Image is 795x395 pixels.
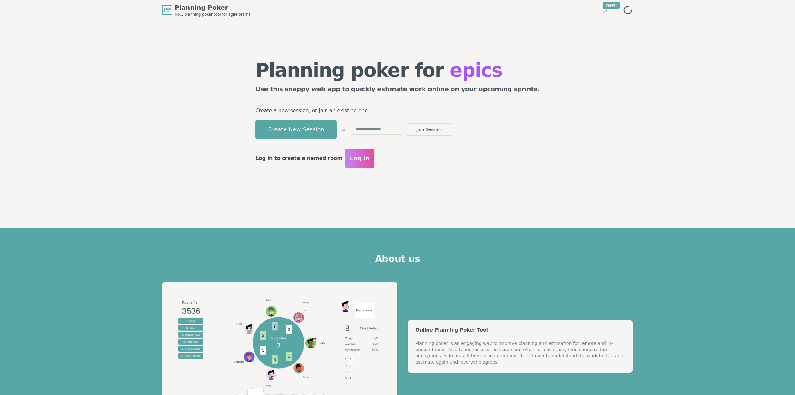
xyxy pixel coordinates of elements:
button: New! [599,4,610,16]
h2: About us [162,253,633,267]
div: New! [603,2,620,9]
h2: Use this snappy web app to quickly estimate work online on your upcoming sprints. [255,85,540,96]
button: Create New Session [255,120,337,139]
p: Log in to create a named room [255,154,342,163]
button: Join Session [406,123,453,136]
div: Online Planning Poker Tool [415,328,625,333]
span: epics [450,59,502,81]
div: Planning poker is an engaging way to improve planning and estimation for remote and in-person tea... [415,340,625,365]
a: PPPlanning PokerNo.1 planning poker tool for agile teams [162,3,250,17]
button: Log in [345,149,374,168]
span: PP [163,6,171,14]
p: Create a new session, or join an existing one [255,106,540,115]
span: Log in [350,154,369,163]
span: Planning Poker [175,3,250,12]
span: No.1 planning poker tool for agile teams [175,12,250,17]
h1: Planning poker for [255,61,540,80]
span: or [342,127,346,132]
